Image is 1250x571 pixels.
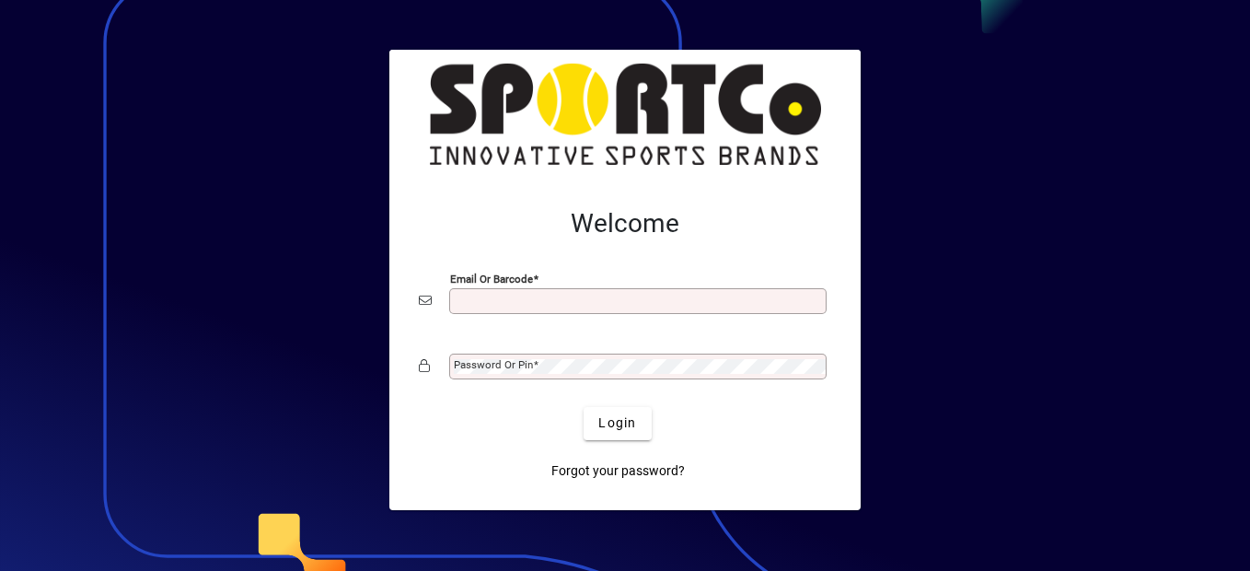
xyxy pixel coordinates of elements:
a: Forgot your password? [544,455,692,488]
span: Forgot your password? [551,461,685,481]
mat-label: Email or Barcode [450,272,533,285]
h2: Welcome [419,208,831,239]
mat-label: Password or Pin [454,358,533,371]
button: Login [584,407,651,440]
span: Login [598,414,636,433]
